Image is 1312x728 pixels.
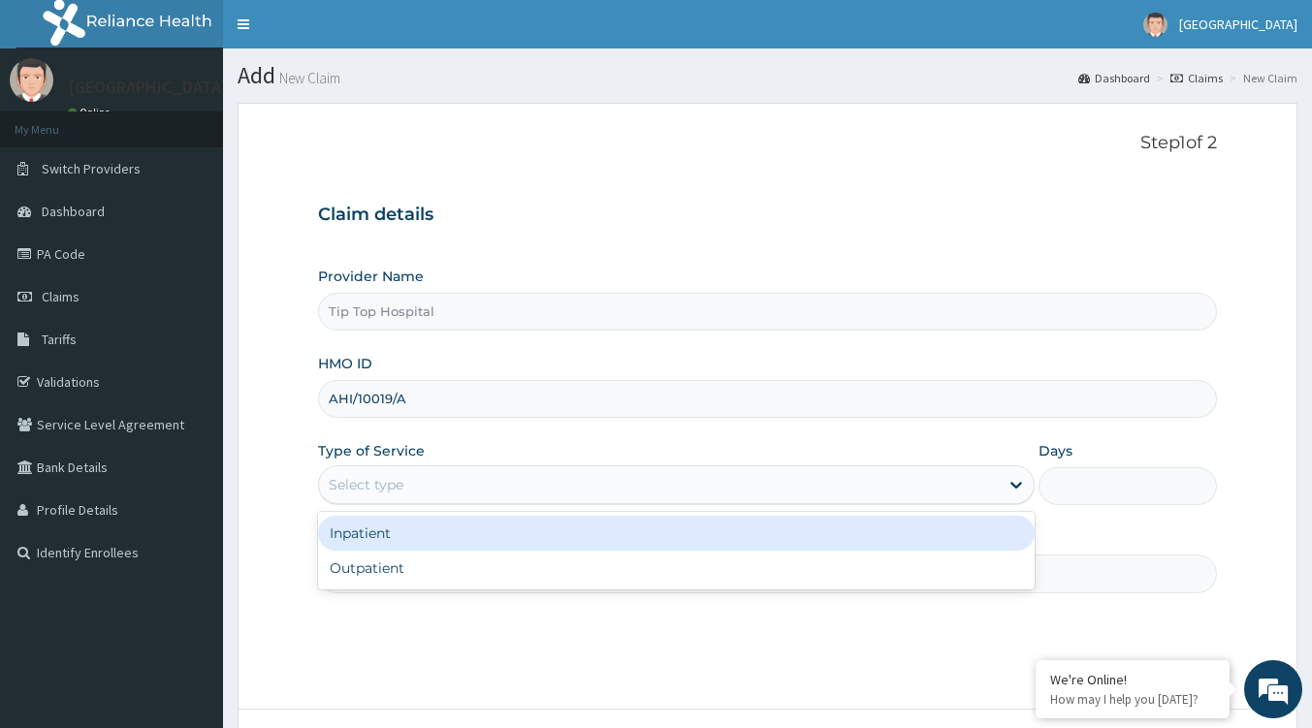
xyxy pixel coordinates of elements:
p: [GEOGRAPHIC_DATA] [68,79,228,96]
p: Step 1 of 2 [318,133,1217,154]
div: Select type [329,475,403,494]
input: Enter HMO ID [318,380,1217,418]
h1: Add [238,63,1297,88]
a: Online [68,106,114,119]
img: User Image [1143,13,1168,37]
div: Inpatient [318,516,1035,551]
span: We're online! [112,244,268,440]
label: HMO ID [318,354,372,373]
li: New Claim [1225,70,1297,86]
label: Days [1039,441,1072,460]
span: Claims [42,288,80,305]
img: User Image [10,58,53,102]
img: d_794563401_company_1708531726252_794563401 [36,97,79,145]
a: Dashboard [1078,70,1150,86]
span: [GEOGRAPHIC_DATA] [1179,16,1297,33]
p: How may I help you today? [1050,691,1215,708]
label: Provider Name [318,267,424,286]
div: Outpatient [318,551,1035,586]
a: Claims [1170,70,1223,86]
h3: Claim details [318,205,1217,226]
div: We're Online! [1050,671,1215,688]
small: New Claim [275,71,340,85]
div: Chat with us now [101,109,326,134]
span: Switch Providers [42,160,141,177]
div: Minimize live chat window [318,10,365,56]
label: Type of Service [318,441,425,460]
span: Dashboard [42,203,105,220]
textarea: Type your message and hit 'Enter' [10,529,369,597]
span: Tariffs [42,331,77,348]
